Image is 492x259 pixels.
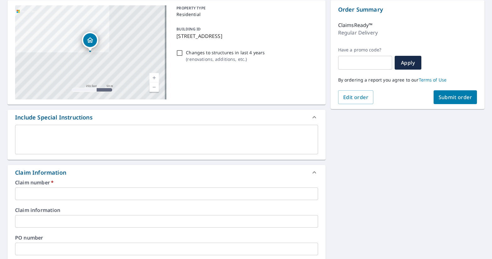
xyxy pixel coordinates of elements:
[8,165,326,180] div: Claim Information
[338,47,392,53] label: Have a promo code?
[338,29,378,36] p: Regular Delivery
[8,110,326,125] div: Include Special Instructions
[15,180,318,185] label: Claim number
[186,49,265,56] p: Changes to structures in last 4 years
[176,5,315,11] p: PROPERTY TYPE
[400,59,416,66] span: Apply
[186,56,265,62] p: ( renovations, additions, etc. )
[343,94,369,101] span: Edit order
[419,77,447,83] a: Terms of Use
[338,5,477,14] p: Order Summary
[338,21,373,29] p: ClaimsReady™
[15,113,93,122] div: Include Special Instructions
[338,77,477,83] p: By ordering a report you agree to our
[338,90,374,104] button: Edit order
[82,32,98,51] div: Dropped pin, building 1, Residential property, 222 Green Lake Dr Myrtle Beach, SC 29572
[176,32,315,40] p: [STREET_ADDRESS]
[149,73,159,82] a: Current Level 17, Zoom In
[15,235,318,240] label: PO number
[176,11,315,18] p: Residential
[149,82,159,92] a: Current Level 17, Zoom Out
[439,94,472,101] span: Submit order
[15,208,318,213] label: Claim information
[15,168,66,177] div: Claim Information
[395,56,421,70] button: Apply
[176,26,201,32] p: BUILDING ID
[434,90,477,104] button: Submit order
